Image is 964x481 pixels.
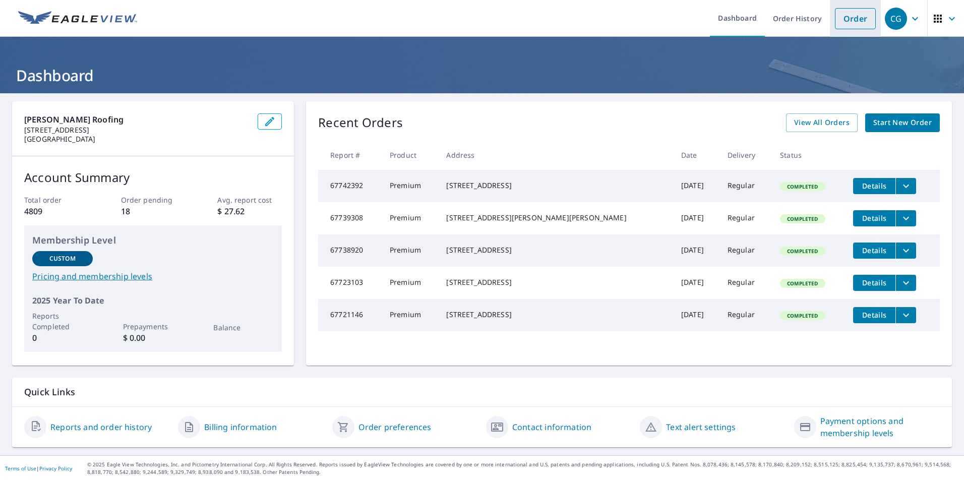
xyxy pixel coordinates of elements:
a: Contact information [512,421,591,433]
td: Regular [719,202,772,234]
th: Date [673,140,719,170]
img: EV Logo [18,11,137,26]
td: [DATE] [673,267,719,299]
button: filesDropdownBtn-67723103 [895,275,916,291]
span: Details [859,213,889,223]
td: Regular [719,170,772,202]
p: Prepayments [123,321,184,332]
h1: Dashboard [12,65,952,86]
button: detailsBtn-67739308 [853,210,895,226]
td: [DATE] [673,202,719,234]
button: detailsBtn-67742392 [853,178,895,194]
p: [GEOGRAPHIC_DATA] [24,135,250,144]
p: Balance [213,322,274,333]
a: Pricing and membership levels [32,270,274,282]
p: Reports Completed [32,311,93,332]
td: Premium [382,202,438,234]
p: $ 0.00 [123,332,184,344]
div: [STREET_ADDRESS] [446,277,665,287]
td: 67723103 [318,267,382,299]
p: 18 [121,205,186,217]
span: Details [859,310,889,320]
td: 67721146 [318,299,382,331]
p: Quick Links [24,386,940,398]
p: [STREET_ADDRESS] [24,126,250,135]
a: Text alert settings [666,421,736,433]
span: Details [859,278,889,287]
p: 4809 [24,205,89,217]
span: View All Orders [794,116,850,129]
td: Premium [382,234,438,267]
td: Regular [719,299,772,331]
div: [STREET_ADDRESS] [446,245,665,255]
td: Premium [382,170,438,202]
a: View All Orders [786,113,858,132]
div: [STREET_ADDRESS] [446,310,665,320]
p: © 2025 Eagle View Technologies, Inc. and Pictometry International Corp. All Rights Reserved. Repo... [87,461,959,476]
span: Details [859,246,889,255]
span: Start New Order [873,116,932,129]
td: Premium [382,267,438,299]
th: Delivery [719,140,772,170]
p: Order pending [121,195,186,205]
div: CG [885,8,907,30]
p: | [5,465,72,471]
span: Completed [781,248,824,255]
p: 2025 Year To Date [32,294,274,307]
a: Privacy Policy [39,465,72,472]
p: Membership Level [32,233,274,247]
td: [DATE] [673,170,719,202]
th: Status [772,140,845,170]
th: Report # [318,140,382,170]
td: 67742392 [318,170,382,202]
div: [STREET_ADDRESS] [446,181,665,191]
a: Start New Order [865,113,940,132]
button: detailsBtn-67721146 [853,307,895,323]
td: Regular [719,234,772,267]
p: 0 [32,332,93,344]
p: Avg. report cost [217,195,282,205]
span: Completed [781,312,824,319]
td: Regular [719,267,772,299]
a: Billing information [204,421,277,433]
span: Completed [781,280,824,287]
button: detailsBtn-67738920 [853,243,895,259]
span: Completed [781,215,824,222]
th: Product [382,140,438,170]
button: filesDropdownBtn-67721146 [895,307,916,323]
button: filesDropdownBtn-67739308 [895,210,916,226]
th: Address [438,140,673,170]
td: [DATE] [673,299,719,331]
td: [DATE] [673,234,719,267]
a: Order preferences [358,421,432,433]
p: Total order [24,195,89,205]
div: [STREET_ADDRESS][PERSON_NAME][PERSON_NAME] [446,213,665,223]
a: Reports and order history [50,421,152,433]
button: detailsBtn-67723103 [853,275,895,291]
span: Completed [781,183,824,190]
button: filesDropdownBtn-67742392 [895,178,916,194]
p: Custom [49,254,76,263]
td: Premium [382,299,438,331]
td: 67738920 [318,234,382,267]
a: Order [835,8,876,29]
a: Terms of Use [5,465,36,472]
p: Recent Orders [318,113,403,132]
a: Payment options and membership levels [820,415,940,439]
td: 67739308 [318,202,382,234]
p: $ 27.62 [217,205,282,217]
span: Details [859,181,889,191]
button: filesDropdownBtn-67738920 [895,243,916,259]
p: Account Summary [24,168,282,187]
p: [PERSON_NAME] Roofing [24,113,250,126]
